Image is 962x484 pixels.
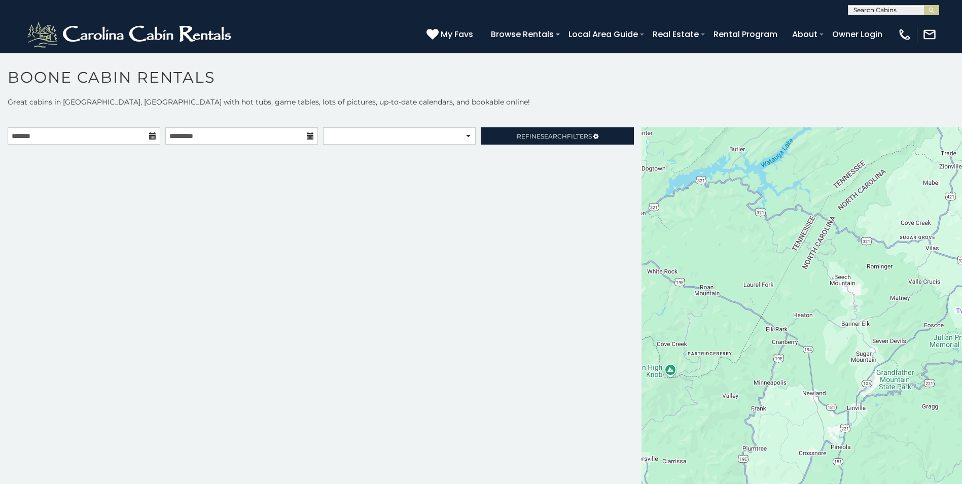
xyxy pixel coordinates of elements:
a: Local Area Guide [563,25,643,43]
a: Browse Rentals [486,25,559,43]
span: Refine Filters [517,132,592,140]
img: White-1-2.png [25,19,236,50]
a: Real Estate [648,25,704,43]
span: My Favs [441,28,473,41]
img: mail-regular-white.png [922,27,937,42]
img: phone-regular-white.png [898,27,912,42]
a: My Favs [426,28,476,41]
a: Owner Login [827,25,887,43]
a: About [787,25,823,43]
a: RefineSearchFilters [481,127,633,145]
a: Rental Program [708,25,782,43]
span: Search [541,132,567,140]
